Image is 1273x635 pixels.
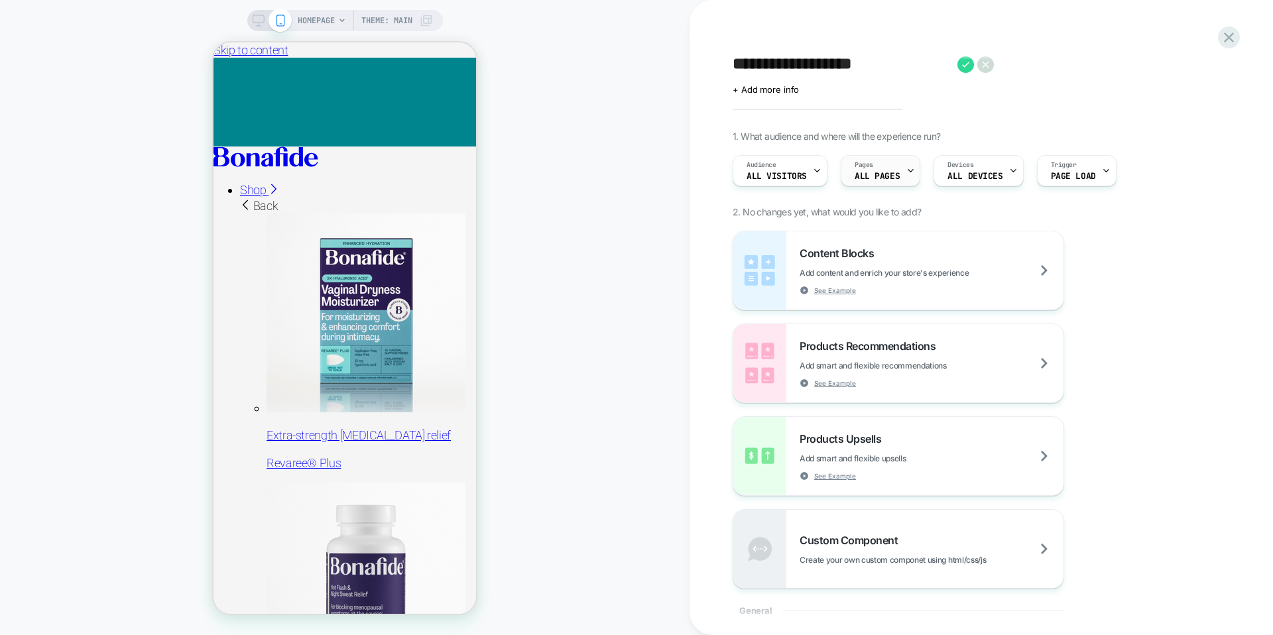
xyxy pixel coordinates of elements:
[855,172,900,181] span: ALL PAGES
[800,339,942,353] span: Products Recommendations
[53,385,263,400] p: Extra-strength [MEDICAL_DATA] relief
[733,206,921,217] span: 2. No changes yet, what would you like to add?
[298,10,335,31] span: HOMEPAGE
[800,453,972,463] span: Add smart and flexible upsells
[27,141,53,154] span: Shop
[361,10,412,31] span: Theme: MAIN
[855,160,873,170] span: Pages
[27,156,64,170] span: Back
[800,268,1035,278] span: Add content and enrich your store's experience
[1051,160,1077,170] span: Trigger
[947,160,973,170] span: Devices
[800,555,1052,565] span: Create your own custom componet using html/css/js
[733,131,940,142] span: 1. What audience and where will the experience run?
[800,534,904,547] span: Custom Component
[53,413,263,428] p: Revaree® Plus
[814,471,856,481] span: See Example
[947,172,1002,181] span: ALL DEVICES
[733,589,1064,632] div: General
[747,160,776,170] span: Audience
[27,141,66,154] a: Shop
[800,247,880,260] span: Content Blocks
[1051,172,1096,181] span: Page Load
[53,171,252,370] img: Revaree Plus
[800,361,1013,371] span: Add smart and flexible recommendations
[53,171,263,428] a: Revaree Plus Extra-strength [MEDICAL_DATA] relief Revaree® Plus
[733,84,799,95] span: + Add more info
[800,432,888,445] span: Products Upsells
[747,172,807,181] span: All Visitors
[814,286,856,295] span: See Example
[814,378,856,388] span: See Example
